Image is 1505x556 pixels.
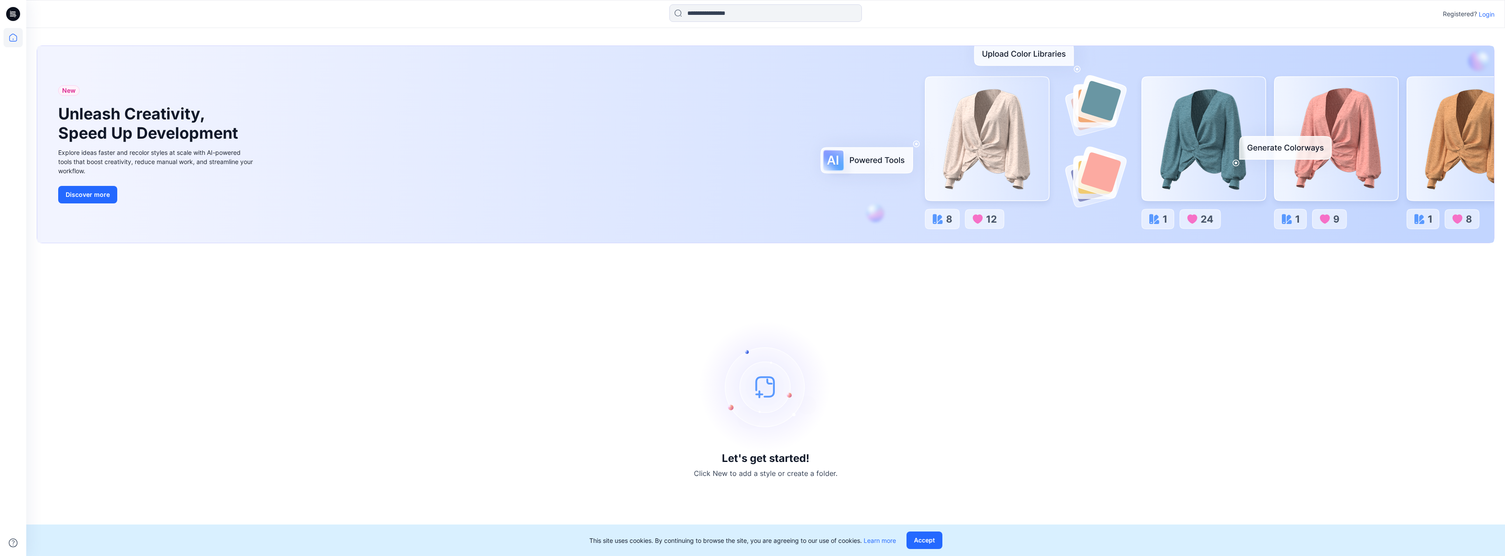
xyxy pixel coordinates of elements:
[694,468,837,479] p: Click New to add a style or create a folder.
[58,186,117,203] button: Discover more
[58,105,242,142] h1: Unleash Creativity, Speed Up Development
[722,452,809,465] h3: Let's get started!
[1443,9,1477,19] p: Registered?
[589,536,896,545] p: This site uses cookies. By continuing to browse the site, you are agreeing to our use of cookies.
[58,186,255,203] a: Discover more
[864,537,896,544] a: Learn more
[700,321,831,452] img: empty-state-image.svg
[906,532,942,549] button: Accept
[58,148,255,175] div: Explore ideas faster and recolor styles at scale with AI-powered tools that boost creativity, red...
[1479,10,1494,19] p: Login
[62,85,76,96] span: New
